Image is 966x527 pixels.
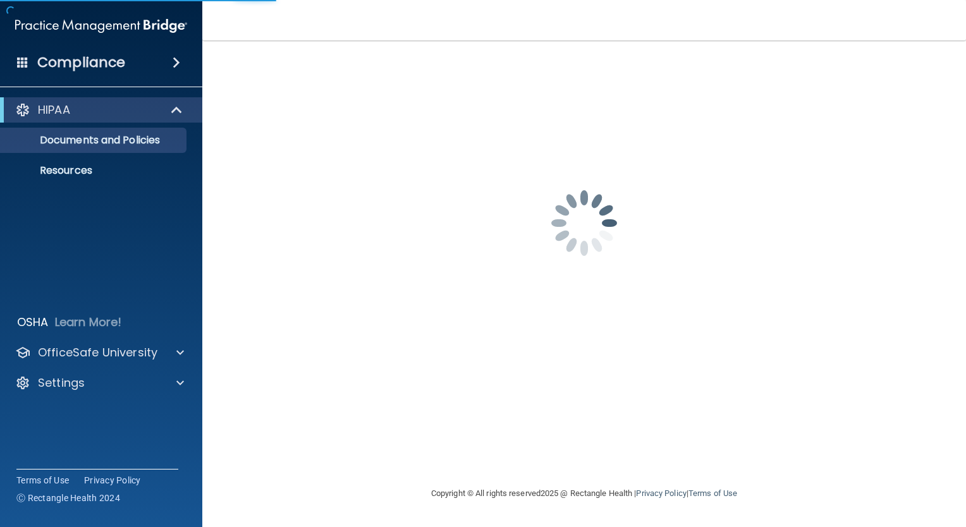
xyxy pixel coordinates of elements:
a: OfficeSafe University [15,345,184,360]
span: Ⓒ Rectangle Health 2024 [16,492,120,504]
a: Terms of Use [688,488,737,498]
iframe: Drift Widget Chat Controller [748,438,951,488]
p: Resources [8,164,181,177]
div: Copyright © All rights reserved 2025 @ Rectangle Health | | [353,473,815,514]
a: Privacy Policy [84,474,141,487]
p: OSHA [17,315,49,330]
p: Settings [38,375,85,391]
a: Settings [15,375,184,391]
a: Terms of Use [16,474,69,487]
p: HIPAA [38,102,70,118]
a: Privacy Policy [636,488,686,498]
a: HIPAA [15,102,183,118]
p: Documents and Policies [8,134,181,147]
p: Learn More! [55,315,122,330]
h4: Compliance [37,54,125,71]
p: OfficeSafe University [38,345,157,360]
img: PMB logo [15,13,187,39]
img: spinner.e123f6fc.gif [521,160,647,286]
